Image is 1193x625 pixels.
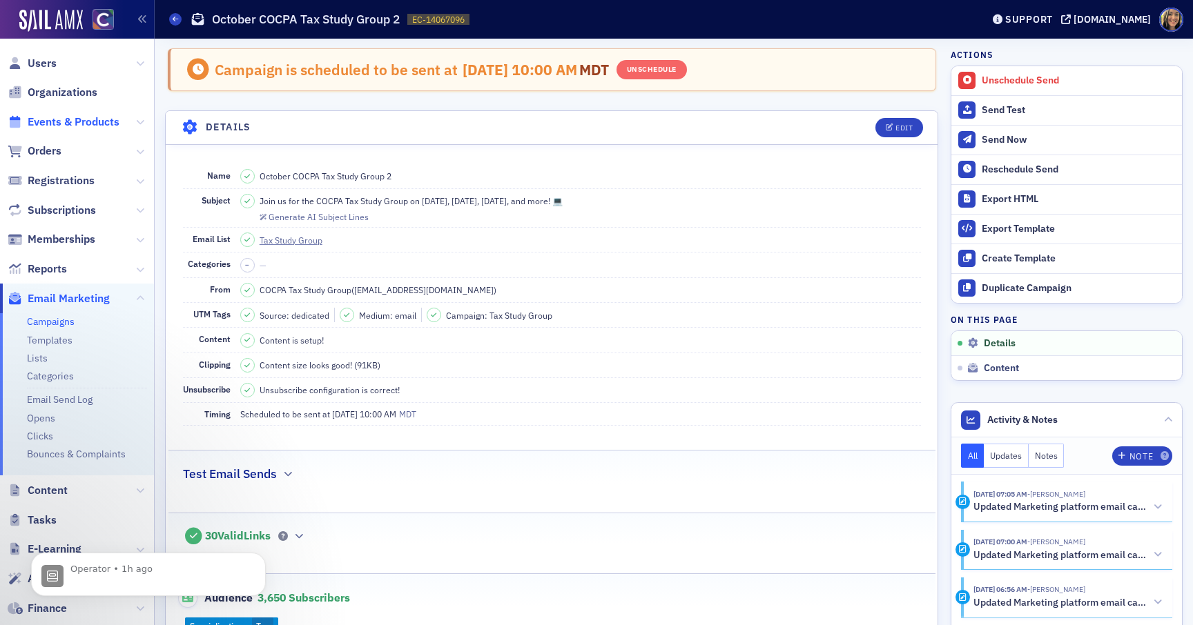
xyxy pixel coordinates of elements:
[183,465,277,483] h2: Test Email Sends
[982,252,1175,265] div: Create Template
[27,334,72,346] a: Templates
[982,282,1175,295] div: Duplicate Campaign
[973,500,1163,515] button: Updated Marketing platform email campaign: October COCPA Tax Study Group 2
[973,489,1027,499] time: 10/7/2025 07:05 AM
[987,413,1058,427] span: Activity & Notes
[984,444,1029,468] button: Updates
[1159,8,1183,32] span: Profile
[1129,453,1153,460] div: Note
[951,95,1182,125] button: Send Test
[984,337,1016,350] span: Details
[8,571,93,586] a: Automations
[973,537,1027,546] time: 10/7/2025 07:00 AM
[260,284,496,296] span: COCPA Tax Study Group ( [EMAIL_ADDRESS][DOMAIN_NAME] )
[8,291,110,306] a: Email Marketing
[1027,537,1085,546] span: Lauren Standiford
[260,309,329,321] span: Source: dedicated
[28,232,95,247] span: Memberships
[28,261,67,277] span: Reports
[8,232,95,247] a: Memberships
[982,134,1175,146] div: Send Now
[183,384,231,395] span: Unsubscribe
[8,115,119,130] a: Events & Products
[240,408,330,420] span: Scheduled to be sent at
[359,309,416,321] span: Medium: email
[875,118,923,137] button: Edit
[193,233,231,244] span: Email List
[951,66,1182,95] button: Unschedule Send
[27,352,48,364] a: Lists
[973,501,1148,513] h5: Updated Marketing platform email campaign: October COCPA Tax Study Group 2
[951,48,993,61] h4: Actions
[8,173,95,188] a: Registrations
[956,590,970,604] div: Activity
[956,495,970,509] div: Activity
[260,234,335,246] a: Tax Study Group
[27,393,93,406] a: Email Send Log
[28,203,96,218] span: Subscriptions
[895,124,913,132] div: Edit
[512,60,577,79] span: 10:00 AM
[28,85,97,100] span: Organizations
[973,549,1148,562] h5: Updated Marketing platform email campaign: October COCPA Tax Study Group 2
[446,309,552,321] span: Campaign: Tax Study Group
[202,195,231,206] span: Subject
[577,60,610,79] span: MDT
[617,60,687,79] button: Unschedule
[199,359,231,370] span: Clipping
[412,14,465,26] span: EC-14067096
[8,85,97,100] a: Organizations
[973,595,1163,610] button: Updated Marketing platform email campaign: October COCPA Tax Study Group 2
[27,448,126,460] a: Bounces & Complaints
[8,261,67,277] a: Reports
[260,195,563,207] span: Join us for the COCPA Tax Study Group on [DATE], [DATE], [DATE], and more! 💻
[207,170,231,181] span: Name
[212,11,400,28] h1: October COCPA Tax Study Group 2
[332,408,360,419] span: [DATE]
[245,260,249,270] span: –
[27,430,53,442] a: Clicks
[10,522,287,618] iframe: Intercom notifications message
[193,308,231,319] span: UTM Tags
[258,591,350,604] span: 3,650 Subscribers
[28,56,57,71] span: Users
[1005,13,1053,26] div: Support
[1027,489,1085,499] span: Lauren Standiford
[19,10,83,32] a: SailAMX
[28,173,95,188] span: Registrations
[951,244,1182,273] a: Create Template
[28,513,57,528] span: Tasks
[956,542,970,557] div: Activity
[973,597,1148,609] h5: Updated Marketing platform email campaign: October COCPA Tax Study Group 2
[260,259,266,270] span: —
[961,444,985,468] button: All
[951,155,1182,184] button: Reschedule Send
[1112,446,1172,466] button: Note
[260,359,380,371] span: Content size looks good! (91KB)
[28,483,68,498] span: Content
[260,170,391,182] span: October COCPA Tax Study Group 2
[982,223,1175,235] div: Export Template
[951,184,1182,214] a: Export HTML
[396,408,416,419] span: MDT
[360,408,396,419] span: 10:00 AM
[206,120,251,135] h4: Details
[199,333,231,344] span: Content
[1027,584,1085,594] span: Lauren Standiford
[982,163,1175,176] div: Reschedule Send
[973,584,1027,594] time: 10/7/2025 06:56 AM
[973,548,1163,562] button: Updated Marketing platform email campaign: October COCPA Tax Study Group 2
[27,315,75,328] a: Campaigns
[984,362,1019,375] span: Content
[951,125,1182,155] button: Send Now
[28,115,119,130] span: Events & Products
[8,143,61,159] a: Orders
[1074,13,1151,26] div: [DOMAIN_NAME]
[8,542,81,557] a: E-Learning
[27,370,74,382] a: Categories
[210,284,231,295] span: From
[951,313,1183,326] h4: On this page
[83,9,114,32] a: View Homepage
